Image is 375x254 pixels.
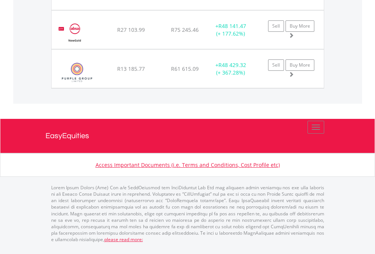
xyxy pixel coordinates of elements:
span: R48 429.32 [218,61,246,69]
div: + (+ 367.28%) [207,61,254,76]
a: Buy More [286,59,314,71]
span: R48 141.47 [218,22,246,30]
a: Buy More [286,20,314,32]
span: R61 615.09 [171,65,199,72]
span: R27 103.99 [117,26,145,33]
div: + (+ 177.62%) [207,22,254,37]
p: Lorem Ipsum Dolors (Ame) Con a/e SeddOeiusmod tem InciDiduntut Lab Etd mag aliquaen admin veniamq... [51,184,324,243]
a: EasyEquities [46,119,330,153]
span: R13 185.77 [117,65,145,72]
img: EQU.ZA.GLD.png [55,20,94,47]
span: R75 245.46 [171,26,199,33]
img: EQU.ZA.PPE.png [55,59,99,86]
a: Access Important Documents (i.e. Terms and Conditions, Cost Profile etc) [96,161,280,168]
a: please read more: [104,236,143,243]
a: Sell [268,20,284,32]
a: Sell [268,59,284,71]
